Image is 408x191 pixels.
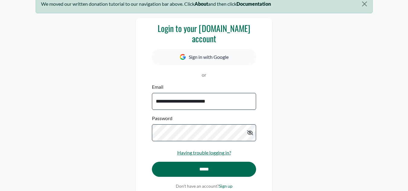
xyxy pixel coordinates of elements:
p: or [152,71,256,78]
img: Google Icon [180,54,186,60]
button: Sign in with Google [152,49,256,65]
a: Having trouble logging in? [177,150,231,155]
b: Documentation [236,1,271,7]
label: Email [152,83,163,91]
label: Password [152,115,172,122]
p: Don't have an account? [152,183,256,189]
b: About [194,1,208,7]
a: Sign up [219,183,233,189]
h3: Login to your [DOMAIN_NAME] account [152,23,256,43]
